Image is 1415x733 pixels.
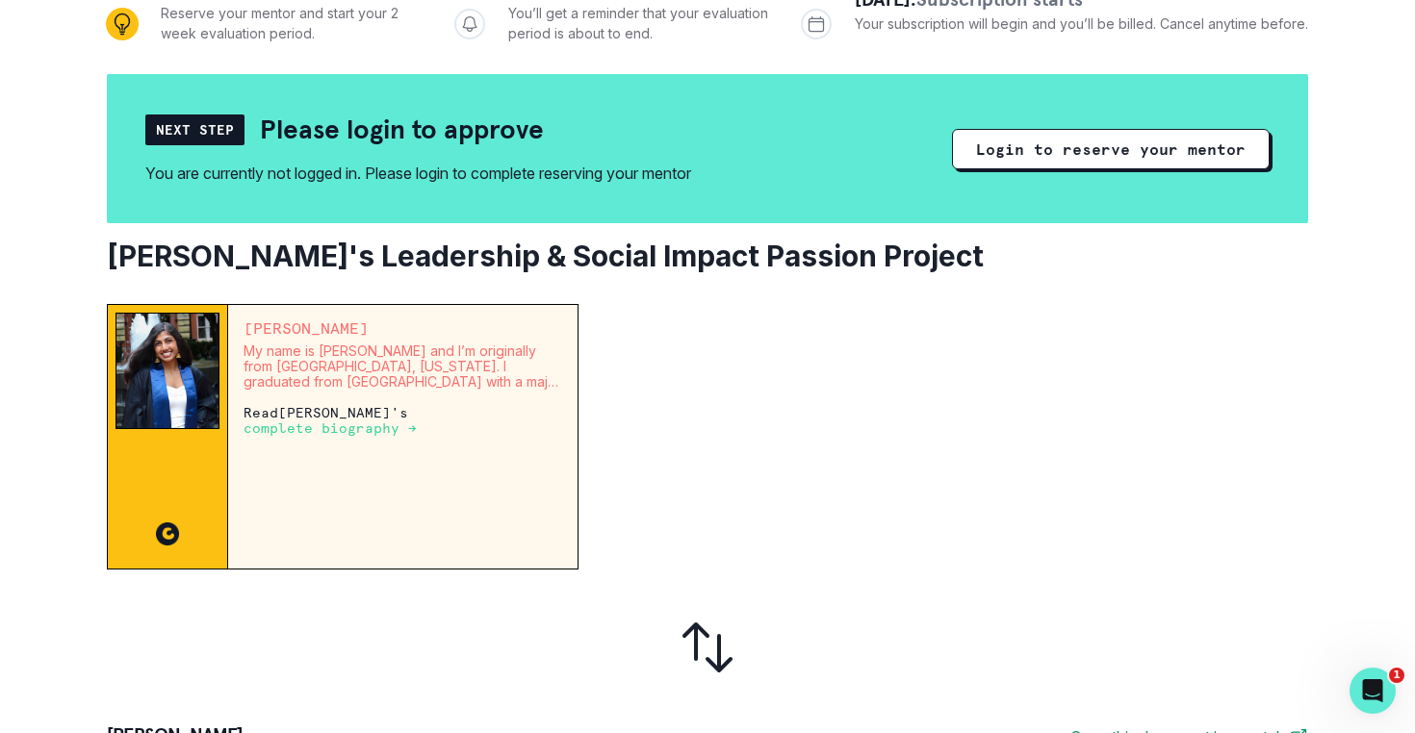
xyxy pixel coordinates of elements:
[244,420,417,436] p: complete biography →
[855,13,1308,34] p: Your subscription will begin and you’ll be billed. Cancel anytime before.
[244,405,562,436] p: Read [PERSON_NAME] 's
[145,114,244,145] div: Next Step
[952,129,1270,169] button: Login to reserve your mentor
[116,313,219,429] img: Mentor Image
[244,419,417,436] a: complete biography →
[508,3,771,43] p: You’ll get a reminder that your evaluation period is about to end.
[260,113,544,146] h2: Please login to approve
[1350,668,1396,714] iframe: Intercom live chat
[1389,668,1404,683] span: 1
[156,522,179,545] img: CC image
[107,239,1308,273] h2: [PERSON_NAME]'s Leadership & Social Impact Passion Project
[244,343,562,390] p: My name is [PERSON_NAME] and I’m originally from [GEOGRAPHIC_DATA], [US_STATE]. I graduated from ...
[161,3,424,43] p: Reserve your mentor and start your 2 week evaluation period.
[145,162,691,185] div: You are currently not logged in. Please login to complete reserving your mentor
[244,320,562,336] p: [PERSON_NAME]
